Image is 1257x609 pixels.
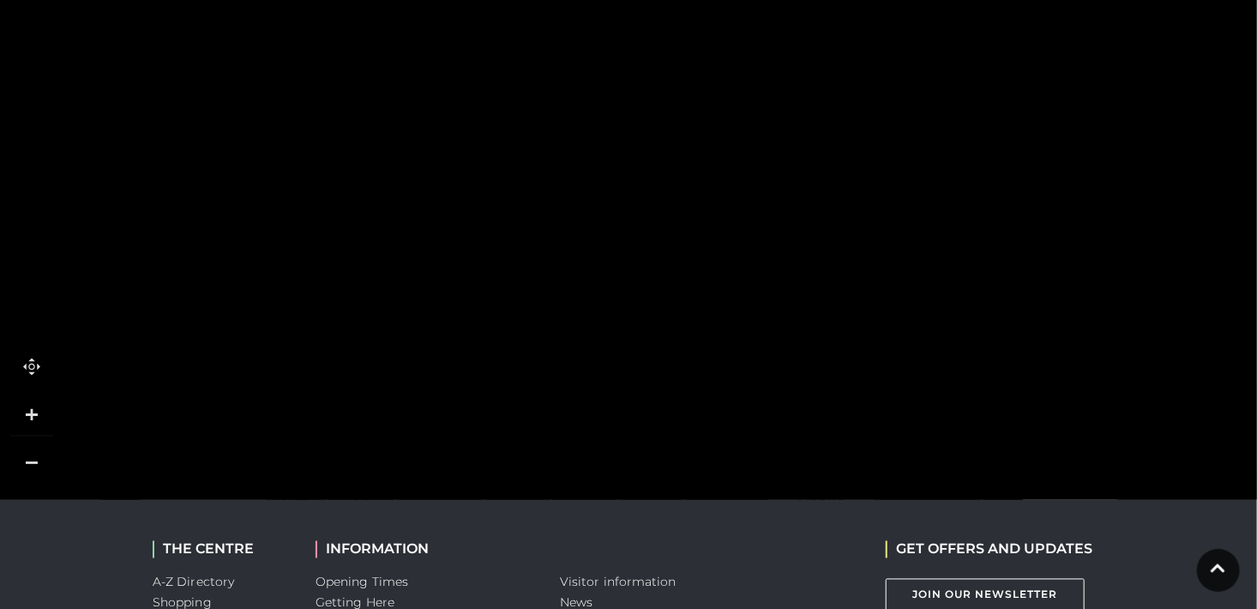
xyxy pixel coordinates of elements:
a: Visitor information [560,575,677,590]
a: A-Z Directory [153,575,234,590]
h2: INFORMATION [316,541,534,558]
h2: THE CENTRE [153,541,290,558]
a: Opening Times [316,575,408,590]
h2: GET OFFERS AND UPDATES [886,541,1092,558]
